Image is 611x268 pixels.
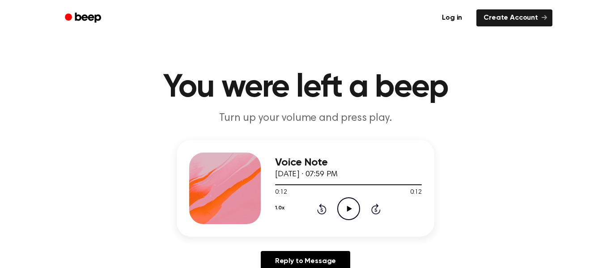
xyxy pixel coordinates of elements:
span: 0:12 [275,188,287,197]
a: Beep [59,9,109,27]
a: Log in [433,8,471,28]
h1: You were left a beep [76,72,535,104]
p: Turn up your volume and press play. [134,111,477,126]
span: 0:12 [410,188,422,197]
h3: Voice Note [275,157,422,169]
button: 1.0x [275,200,284,216]
a: Create Account [476,9,552,26]
span: [DATE] · 07:59 PM [275,170,338,179]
